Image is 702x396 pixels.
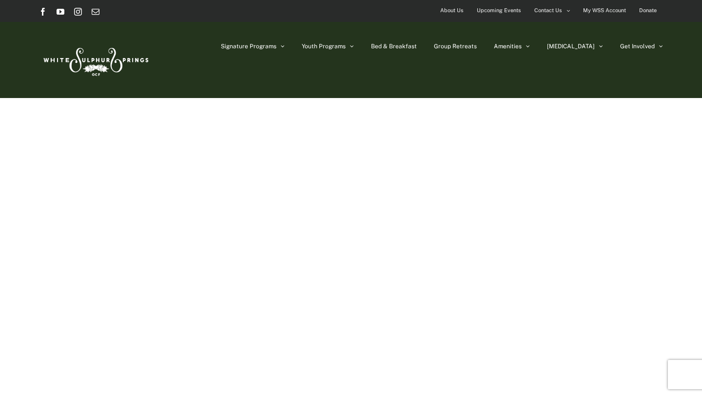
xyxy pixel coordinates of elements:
[371,43,417,49] span: Bed & Breakfast
[302,43,346,49] span: Youth Programs
[434,43,477,49] span: Group Retreats
[39,8,47,16] a: Facebook
[221,43,276,49] span: Signature Programs
[57,8,64,16] a: YouTube
[74,8,82,16] a: Instagram
[434,22,477,71] a: Group Retreats
[302,22,354,71] a: Youth Programs
[221,22,663,71] nav: Main Menu
[39,37,151,83] img: White Sulphur Springs Logo
[547,22,603,71] a: [MEDICAL_DATA]
[583,3,626,18] span: My WSS Account
[371,22,417,71] a: Bed & Breakfast
[620,22,663,71] a: Get Involved
[494,43,522,49] span: Amenities
[620,43,655,49] span: Get Involved
[534,3,562,18] span: Contact Us
[639,3,657,18] span: Donate
[547,43,595,49] span: [MEDICAL_DATA]
[440,3,464,18] span: About Us
[494,22,530,71] a: Amenities
[92,8,99,16] a: Email
[477,3,521,18] span: Upcoming Events
[221,22,285,71] a: Signature Programs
